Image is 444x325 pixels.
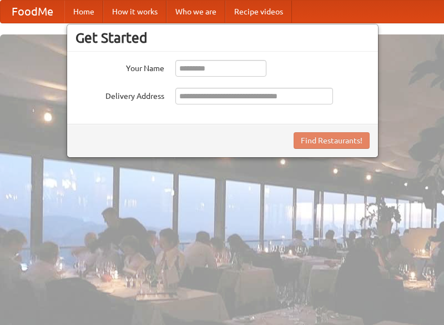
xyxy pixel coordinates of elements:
label: Your Name [75,60,164,74]
h3: Get Started [75,29,370,46]
button: Find Restaurants! [294,132,370,149]
a: Who we are [167,1,225,23]
a: Recipe videos [225,1,292,23]
label: Delivery Address [75,88,164,102]
a: Home [64,1,103,23]
a: How it works [103,1,167,23]
a: FoodMe [1,1,64,23]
